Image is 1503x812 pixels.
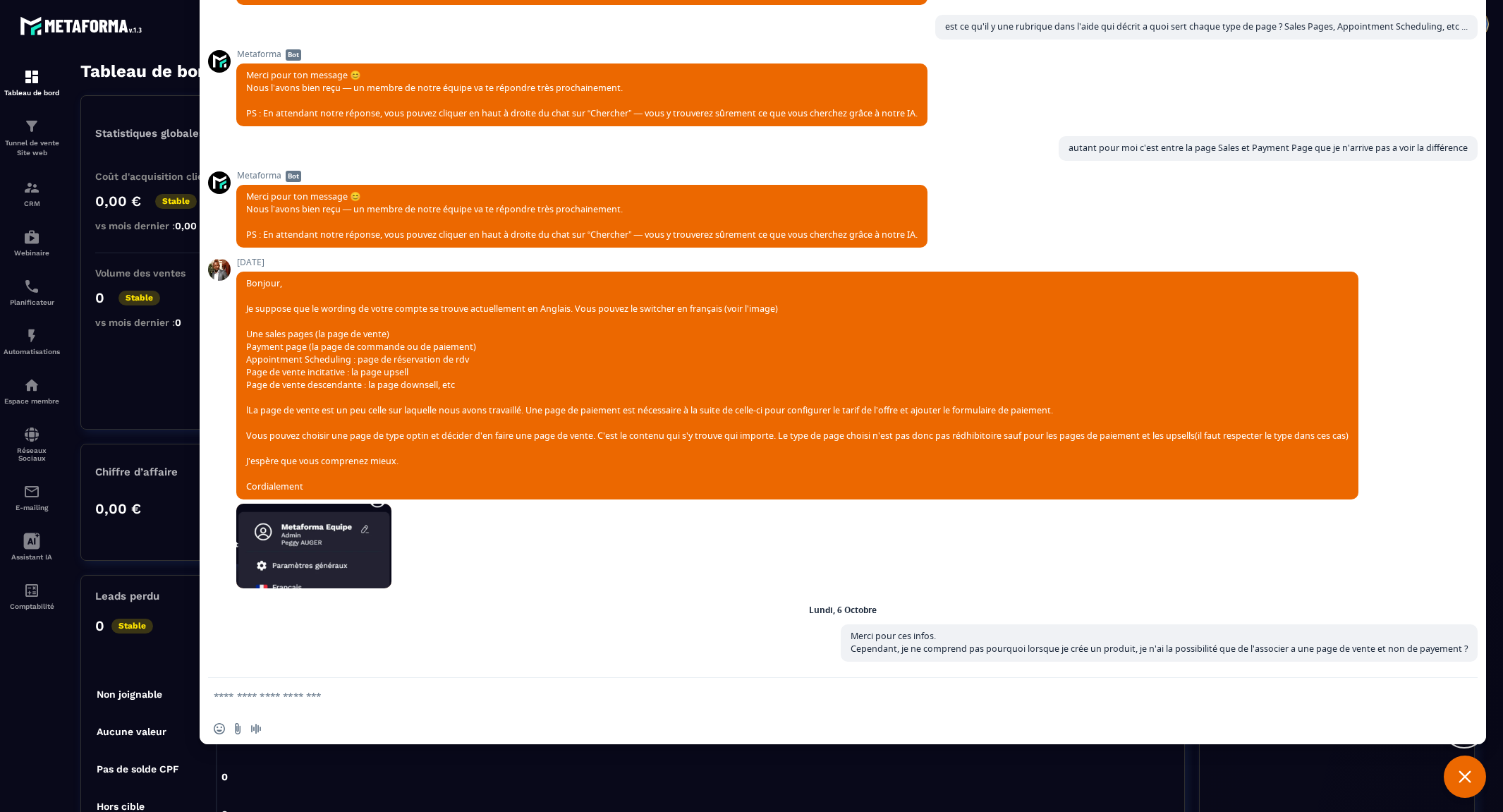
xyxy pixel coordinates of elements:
[4,571,60,621] a: accountantaccountantComptabilité
[1069,142,1468,154] span: autant pour moi c'est entre la page Sales et Payment Page que je n'arrive pas a voir la différence
[23,229,40,246] img: automations
[95,171,236,182] p: Coût d'acquisition client
[97,763,179,775] tspan: Pas de solde CPF
[4,553,60,561] p: Assistant IA
[23,582,40,599] img: accountant
[97,801,145,812] tspan: Hors cible
[236,171,927,181] span: Metaforma
[232,723,243,734] span: Envoyer un fichier
[4,447,60,462] p: Réseaux Sociaux
[23,68,40,85] img: formation
[4,89,60,97] p: Tableau de bord
[95,220,236,231] p: vs mois dernier :
[4,267,60,317] a: schedulerschedulerPlanificateur
[95,466,178,478] p: Chiffre d’affaire
[286,49,301,61] span: Bot
[4,138,60,158] p: Tunnel de vente Site web
[20,13,147,39] img: logo
[23,118,40,135] img: formation
[4,298,60,306] p: Planificateur
[111,619,153,634] p: Stable
[95,500,141,517] p: 0,00 €
[809,606,877,614] div: Lundi, 6 Octobre
[4,348,60,356] p: Automatisations
[95,193,141,210] p: 0,00 €
[4,169,60,218] a: formationformationCRM
[4,317,60,366] a: automationsautomationsAutomatisations
[95,127,205,140] p: Statistiques globales
[97,726,166,737] tspan: Aucune valeur
[4,249,60,257] p: Webinaire
[23,483,40,500] img: email
[23,426,40,443] img: social-network
[945,20,1468,32] span: est ce qu'il y une rubrique dans l'aide qui décrit a quoi sert chaque type de page ? Sales Pages,...
[286,171,301,182] span: Bot
[246,190,918,241] span: Merci pour ton message 😊 Nous l’avons bien reçu — un membre de notre équipe va te répondre très p...
[4,200,60,207] p: CRM
[4,58,60,107] a: formationformationTableau de bord
[4,602,60,610] p: Comptabilité
[4,416,60,473] a: social-networksocial-networkRéseaux Sociaux
[4,504,60,511] p: E-mailing
[95,590,159,602] p: Leads perdu
[4,522,60,571] a: Assistant IA
[246,69,918,119] span: Merci pour ton message 😊 Nous l’avons bien reçu — un membre de notre équipe va te répondre très p...
[95,289,104,306] p: 0
[95,267,236,279] p: Volume des ventes
[175,317,181,328] span: 0
[80,61,215,81] h3: Tableau de bord
[23,278,40,295] img: scheduler
[97,689,162,701] tspan: Non joignable
[851,630,1468,655] span: Merci pour ces infos. Cependant, je ne comprend pas pourquoi lorsque je crée un produit, je n'ai ...
[246,277,1349,492] span: Bonjour, Je suppose que le wording de votre compte se trouve actuellement en Anglais. Vous pouvez...
[4,473,60,522] a: emailemailE-mailing
[4,107,60,169] a: formationformationTunnel de vente Site web
[95,317,236,328] p: vs mois dernier :
[95,617,104,634] p: 0
[1444,756,1486,798] div: Fermer le chat
[118,291,160,305] p: Stable
[250,723,262,734] span: Message audio
[214,723,225,734] span: Insérer un emoji
[4,397,60,405] p: Espace membre
[214,690,1441,703] textarea: Entrez votre message...
[23,179,40,196] img: formation
[236,257,1358,267] span: [DATE]
[23,377,40,394] img: automations
[236,49,927,59] span: Metaforma
[4,366,60,416] a: automationsautomationsEspace membre
[155,194,197,209] p: Stable
[23,327,40,344] img: automations
[175,220,207,231] span: 0,00 €
[4,218,60,267] a: automationsautomationsWebinaire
